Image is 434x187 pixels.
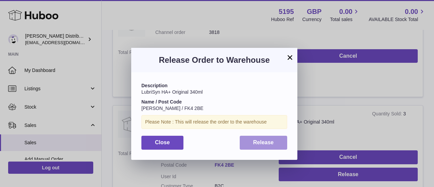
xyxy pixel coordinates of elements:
h3: Release Order to Warehouse [141,55,287,66]
span: Close [155,139,170,145]
button: Release [240,136,288,150]
strong: Description [141,83,167,88]
span: [PERSON_NAME] / FK4 2BE [141,106,203,111]
strong: Name / Post Code [141,99,182,105]
button: × [286,53,294,61]
span: LubriSyn HA+ Original 340ml [141,89,203,95]
span: Release [253,139,274,145]
button: Close [141,136,183,150]
div: Please Note : This will release the order to the warehouse [141,115,287,129]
